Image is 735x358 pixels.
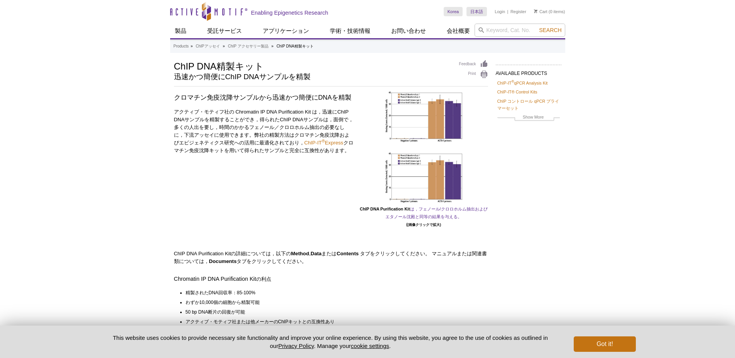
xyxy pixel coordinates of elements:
[304,140,343,146] span: ChIP-IT Express
[459,60,488,68] a: Feedback
[407,223,409,227] span: (
[459,70,488,79] a: Print
[322,138,325,143] sup: ®
[497,114,560,122] a: Show More
[174,60,451,71] h1: ChIP DNA精製キット
[203,24,247,38] a: 受託サービス
[512,80,514,83] sup: ®
[574,336,635,352] button: Got it!
[534,9,547,14] a: Cart
[174,251,231,256] span: ChIP DNA Purification Kit
[174,73,451,80] h2: 迅速かつ簡便にChIP DNAサンプルを精製
[174,251,487,264] span: , または タブをクリックしてください。
[360,251,430,256] span: タブをクリックしてください。
[537,27,564,34] button: Search
[271,44,274,48] li: »
[174,276,271,282] span: Chromatin IP DNA Purification Kit
[385,152,462,203] img: qPCR on ChIP DNA purified with the Chromatin IP DNA Purification Kit
[186,300,260,305] span: わずか 個の細胞から精製可能
[351,343,389,349] button: cookie settings
[311,251,322,256] strong: Data
[442,24,475,38] a: 会社概要
[209,290,218,295] span: DNA
[497,98,560,112] a: ChIP コントロール qPCR プライマーセット
[387,24,431,38] a: お問い合わせ
[186,309,245,315] span: 断片の回復が可能
[496,64,561,78] h2: AVAILABLE PRODUCTS
[444,7,463,16] a: Korea
[497,88,537,95] a: ChIP-IT® Control Kits
[277,44,314,48] li: ChIP DNA精製キット
[174,140,353,153] span: クロマチン免疫沈降キットを用いて得られたサンプルと完全に互換性があります。
[186,309,208,315] span: 50 bp DNA
[186,319,335,324] span: アクティブ・モティフ社または他メーカーの キットとの互換性あり
[228,43,269,50] a: ChIP アクセサリー製品
[251,9,328,16] h2: Enabling Epigenetics Research
[497,80,548,87] a: ChIP-IT®qPCR Analysis Kit
[174,251,487,264] span: マニュアルまたは関連書類については，
[304,140,343,146] a: ChIP-IT®Express
[280,117,303,122] span: ChIP DNA
[231,251,291,256] span: の詳細については，以下の
[278,343,314,349] a: Privacy Policy
[325,24,375,38] a: 学術・技術情報
[278,319,289,324] span: ChIP
[223,44,225,48] li: »
[191,44,193,48] li: »
[256,276,271,282] span: の利点
[510,9,526,14] a: Register
[385,207,488,219] span: は，フェノール/クロロホルム抽出およびエタノール沈殿と同等の結果を与える。
[507,7,509,16] li: |
[186,290,255,295] span: 精製された 回収率：85-100%
[534,7,565,16] li: (0 items)
[440,223,441,227] span: )
[360,205,488,221] h5: ChIP DNA Purification Kit
[336,251,358,256] strong: Contents
[466,7,487,16] a: 日本語
[170,24,191,38] a: 製品
[406,222,407,227] b: (
[495,9,505,14] a: Login
[209,258,237,264] strong: Documents
[199,300,214,305] span: 10,000
[174,43,189,50] a: Products
[174,109,353,146] span: アクティブ・モティフ社の Chromatin IP DNA Purification Kit は，迅速に サンプルを精製することができ，得られた サンプルは，面倒で，多くの人出を要し，時間のかか...
[100,334,561,350] p: This website uses cookies to provide necessary site functionality and improve your online experie...
[409,223,440,227] span: 画像クリックで拡大
[196,43,220,50] a: ChIPアッセイ
[534,9,537,13] img: Your Cart
[475,24,565,37] input: Keyword, Cat. No.
[539,27,561,33] span: Search
[174,109,349,122] span: ChIP DNA
[258,24,314,38] a: アプリケーション
[291,251,309,256] strong: Method
[174,94,351,101] span: クロマチン免疫沈降サンプルから迅速かつ簡便にDNAを精製
[385,91,462,142] img: qPCR on ChIP DNA purified with the Chromatin IP DNA Purification Kit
